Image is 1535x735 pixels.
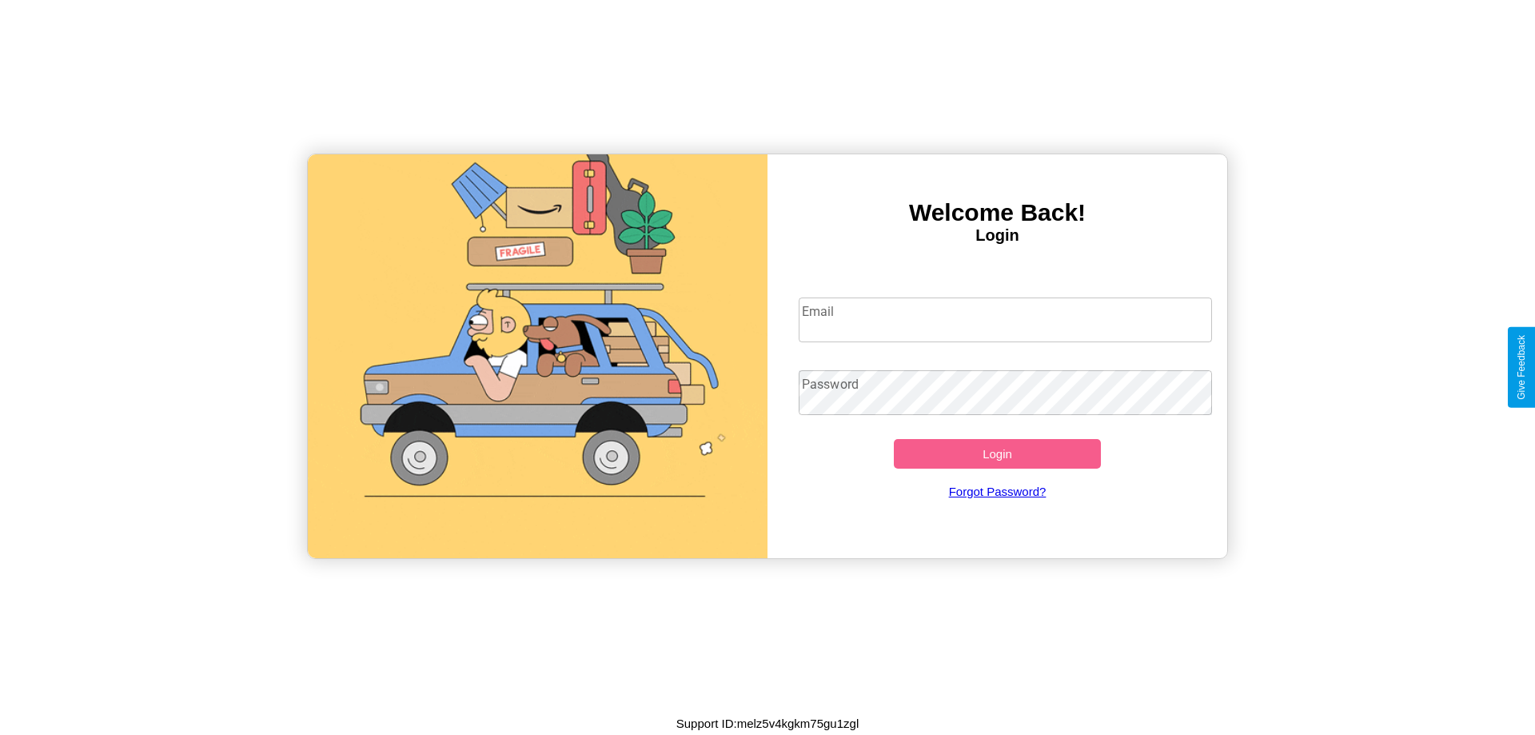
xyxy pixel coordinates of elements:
[676,713,859,734] p: Support ID: melz5v4kgkm75gu1zgl
[767,199,1227,226] h3: Welcome Back!
[308,154,767,558] img: gif
[767,226,1227,245] h4: Login
[894,439,1101,469] button: Login
[791,469,1205,514] a: Forgot Password?
[1516,335,1527,400] div: Give Feedback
